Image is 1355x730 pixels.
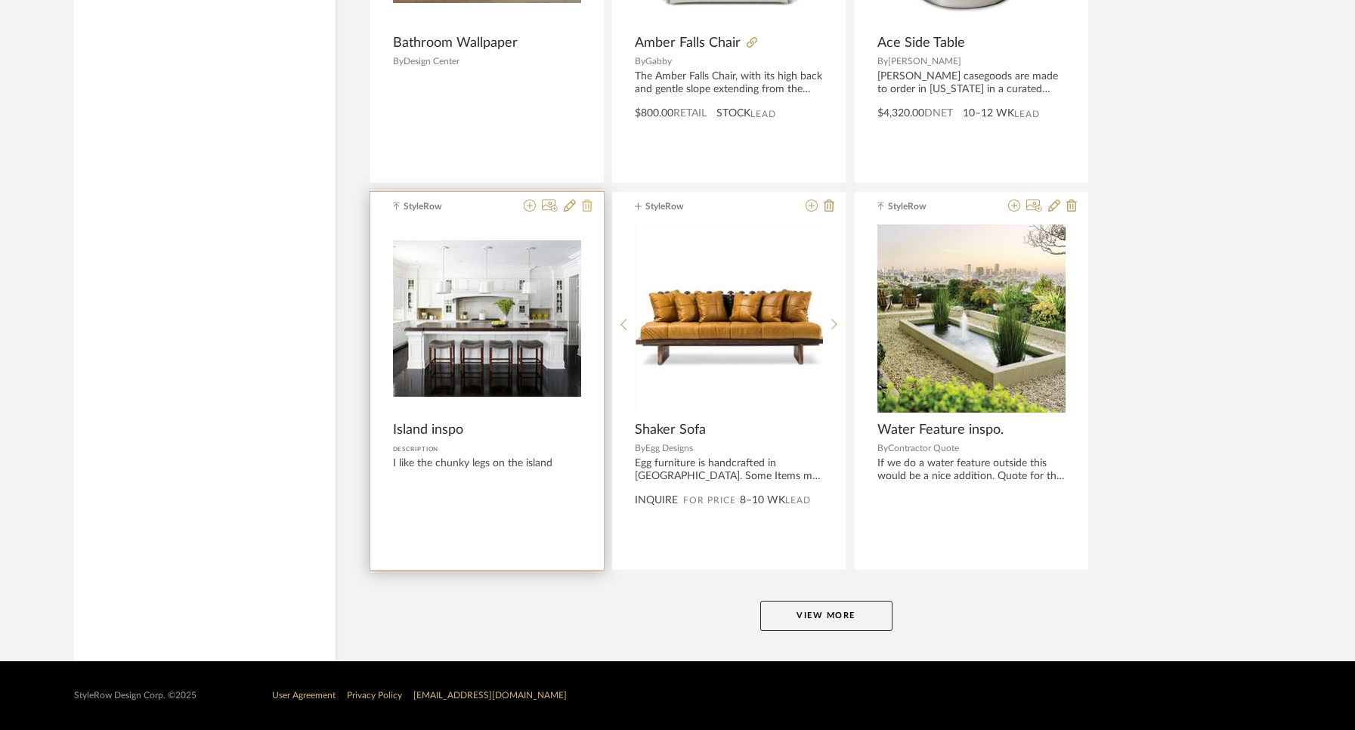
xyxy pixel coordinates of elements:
[785,495,811,506] span: Lead
[1014,109,1040,119] span: Lead
[635,444,645,453] span: By
[635,70,823,96] div: The Amber Falls Chair, with its high back and gentle slope extending from the back to the arms, e...
[888,57,961,66] span: [PERSON_NAME]
[877,444,888,453] span: By
[347,691,402,700] a: Privacy Policy
[635,35,741,51] span: Amber Falls Chair
[635,108,673,119] span: $800.00
[635,422,706,438] span: Shaker Sofa
[877,422,1004,438] span: Water Feature inspo.
[393,240,581,397] img: Island inspo
[888,444,959,453] span: Contractor Quote
[74,690,196,701] div: StyleRow Design Corp. ©2025
[877,108,924,119] span: $4,320.00
[673,108,707,119] span: Retail
[393,422,463,438] span: Island inspo
[760,601,893,631] button: View More
[393,57,404,66] span: By
[877,224,1066,413] div: 0
[963,106,1014,122] span: 10–12 WK
[877,224,1066,413] img: Water Feature inspo.
[393,442,581,457] div: Description
[393,224,581,413] div: 0
[877,457,1066,483] div: If we do a water feature outside this would be a nice addition. Quote for the work is here.
[635,457,823,483] div: Egg furniture is handcrafted in [GEOGRAPHIC_DATA]. Some Items may be able to be customized. Price...
[750,109,776,119] span: Lead
[404,57,459,66] span: Design Center
[635,57,645,66] span: By
[393,35,518,51] span: Bathroom Wallpaper
[272,691,336,700] a: User Agreement
[877,57,888,66] span: By
[924,108,953,119] span: DNET
[740,493,785,509] span: 8–10 WK
[877,70,1066,96] div: [PERSON_NAME] casegoods are made to order in [US_STATE] in a curated range of hand-applied finish...
[683,496,736,505] span: for price
[413,691,567,700] a: [EMAIL_ADDRESS][DOMAIN_NAME]
[645,57,672,66] span: Gabby
[645,444,693,453] span: Egg Designs
[636,225,823,412] img: Shaker Sofa
[877,35,965,51] span: Ace Side Table
[635,493,736,508] div: inquire
[404,200,499,213] span: StyleRow
[636,224,823,413] div: 0
[716,106,750,122] span: STOCK
[888,200,983,213] span: StyleRow
[393,457,581,493] div: I like the chunky legs on the island
[645,200,741,213] span: StyleRow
